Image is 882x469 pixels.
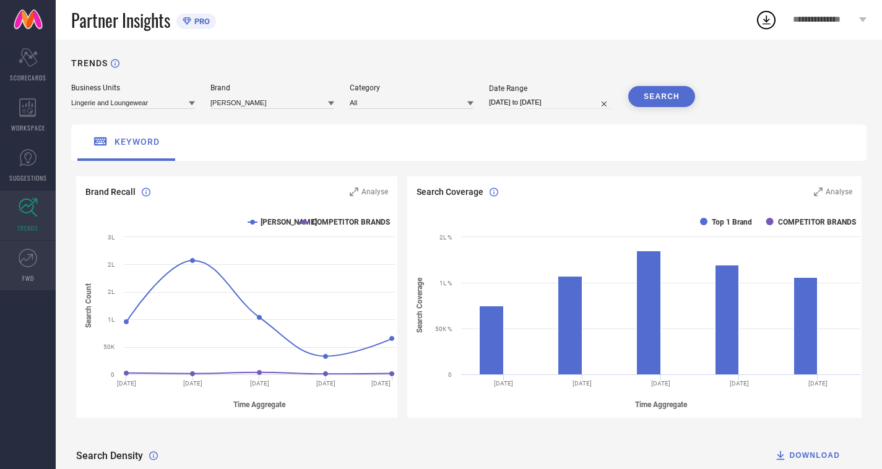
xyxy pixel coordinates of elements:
[316,380,335,387] text: [DATE]
[814,187,823,196] svg: Zoom
[808,380,828,387] text: [DATE]
[448,371,452,378] text: 0
[111,371,115,378] text: 0
[350,84,473,92] div: Category
[71,7,170,33] span: Partner Insights
[489,96,613,109] input: Select date range
[84,283,93,328] tspan: Search Count
[22,273,34,283] span: FWD
[778,218,856,226] text: COMPETITOR BRANDS
[494,380,513,387] text: [DATE]
[191,17,210,26] span: PRO
[635,400,688,409] tspan: Time Aggregate
[11,123,45,132] span: WORKSPACE
[439,280,452,286] text: 1L %
[233,400,286,409] tspan: Time Aggregate
[628,86,695,107] button: SEARCH
[774,449,840,462] div: DOWNLOAD
[651,380,670,387] text: [DATE]
[108,234,115,241] text: 3L
[361,187,388,196] span: Analyse
[103,343,115,350] text: 50K
[712,218,752,226] text: Top 1 Brand
[250,380,269,387] text: [DATE]
[71,58,108,68] h1: TRENDS
[9,173,47,183] span: SUGGESTIONS
[108,288,115,295] text: 2L
[350,187,358,196] svg: Zoom
[261,218,317,226] text: [PERSON_NAME]
[573,380,592,387] text: [DATE]
[115,137,160,147] span: keyword
[210,84,334,92] div: Brand
[76,450,143,462] span: Search Density
[759,443,855,468] button: DOWNLOAD
[183,380,202,387] text: [DATE]
[439,234,452,241] text: 2L %
[826,187,852,196] span: Analyse
[435,325,452,332] text: 50K %
[10,73,46,82] span: SCORECARDS
[755,9,777,31] div: Open download list
[117,380,136,387] text: [DATE]
[371,380,391,387] text: [DATE]
[17,223,38,233] span: TRENDS
[108,261,115,268] text: 2L
[312,218,390,226] text: COMPETITOR BRANDS
[417,187,483,197] span: Search Coverage
[415,278,424,333] tspan: Search Coverage
[85,187,136,197] span: Brand Recall
[108,316,115,323] text: 1L
[71,84,195,92] div: Business Units
[489,84,613,93] div: Date Range
[730,380,749,387] text: [DATE]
